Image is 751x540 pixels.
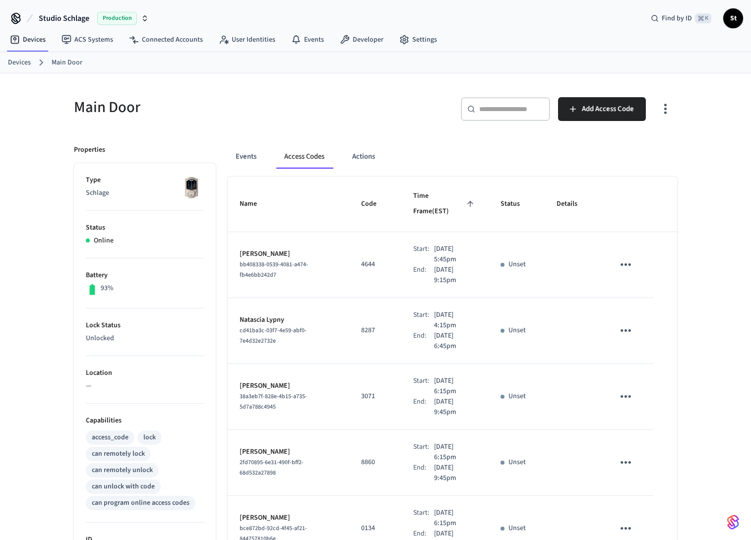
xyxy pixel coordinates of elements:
[240,458,304,477] span: 2fd70895-6e31-490f-bff2-68d532a27898
[434,397,477,418] p: [DATE] 9:45pm
[695,13,711,23] span: ⌘ K
[413,331,434,352] div: End:
[240,392,307,411] span: 38a3eb7f-828e-4b15-a735-5d7a788c4945
[211,31,283,49] a: User Identities
[240,249,337,259] p: [PERSON_NAME]
[727,514,739,530] img: SeamLogoGradient.69752ec5.svg
[508,523,526,534] p: Unset
[413,310,434,331] div: Start:
[434,331,477,352] p: [DATE] 6:45pm
[344,145,383,169] button: Actions
[86,333,204,344] p: Unlocked
[643,9,719,27] div: Find by ID⌘ K
[8,58,31,68] a: Devices
[179,175,204,200] img: Schlage Sense Smart Deadbolt with Camelot Trim, Front
[361,325,389,336] p: 8287
[39,12,89,24] span: Studio Schlage
[92,432,128,443] div: access_code
[558,97,646,121] button: Add Access Code
[86,368,204,378] p: Location
[724,9,742,27] span: St
[413,244,434,265] div: Start:
[434,463,477,483] p: [DATE] 9:45pm
[283,31,332,49] a: Events
[240,315,337,325] p: Natascia Lypny
[723,8,743,28] button: St
[52,58,82,68] a: Main Door
[92,449,145,459] div: can remotely lock
[361,523,389,534] p: 0134
[361,259,389,270] p: 4644
[240,196,270,212] span: Name
[86,416,204,426] p: Capabilities
[662,13,692,23] span: Find by ID
[228,145,677,169] div: ant example
[413,508,434,529] div: Start:
[92,498,189,508] div: can program online access codes
[508,325,526,336] p: Unset
[86,381,204,391] p: —
[86,188,204,198] p: Schlage
[361,457,389,468] p: 8860
[74,145,105,155] p: Properties
[92,465,153,476] div: can remotely unlock
[434,244,477,265] p: [DATE] 5:45pm
[74,97,370,118] h5: Main Door
[86,270,204,281] p: Battery
[508,391,526,402] p: Unset
[413,397,434,418] div: End:
[434,310,477,331] p: [DATE] 4:15pm
[276,145,332,169] button: Access Codes
[361,391,389,402] p: 3071
[434,508,477,529] p: [DATE] 6:15pm
[391,31,445,49] a: Settings
[121,31,211,49] a: Connected Accounts
[508,457,526,468] p: Unset
[557,196,590,212] span: Details
[508,259,526,270] p: Unset
[228,145,264,169] button: Events
[582,103,634,116] span: Add Access Code
[2,31,54,49] a: Devices
[101,283,114,294] p: 93%
[434,376,477,397] p: [DATE] 6:15pm
[501,196,533,212] span: Status
[86,320,204,331] p: Lock Status
[240,260,308,279] span: bb408338-0539-4081-a474-fb4e6bb242d7
[94,236,114,246] p: Online
[413,265,434,286] div: End:
[413,376,434,397] div: Start:
[434,442,477,463] p: [DATE] 6:15pm
[86,175,204,185] p: Type
[240,326,307,345] span: cd41ba3c-03f7-4e59-abf0-7e4d32e2732e
[240,381,337,391] p: [PERSON_NAME]
[143,432,156,443] div: lock
[413,463,434,483] div: End:
[86,223,204,233] p: Status
[240,513,337,523] p: [PERSON_NAME]
[434,265,477,286] p: [DATE] 9:15pm
[240,447,337,457] p: [PERSON_NAME]
[332,31,391,49] a: Developer
[92,481,155,492] div: can unlock with code
[413,188,476,220] span: Time Frame(EST)
[361,196,389,212] span: Code
[413,442,434,463] div: Start:
[97,12,137,25] span: Production
[54,31,121,49] a: ACS Systems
